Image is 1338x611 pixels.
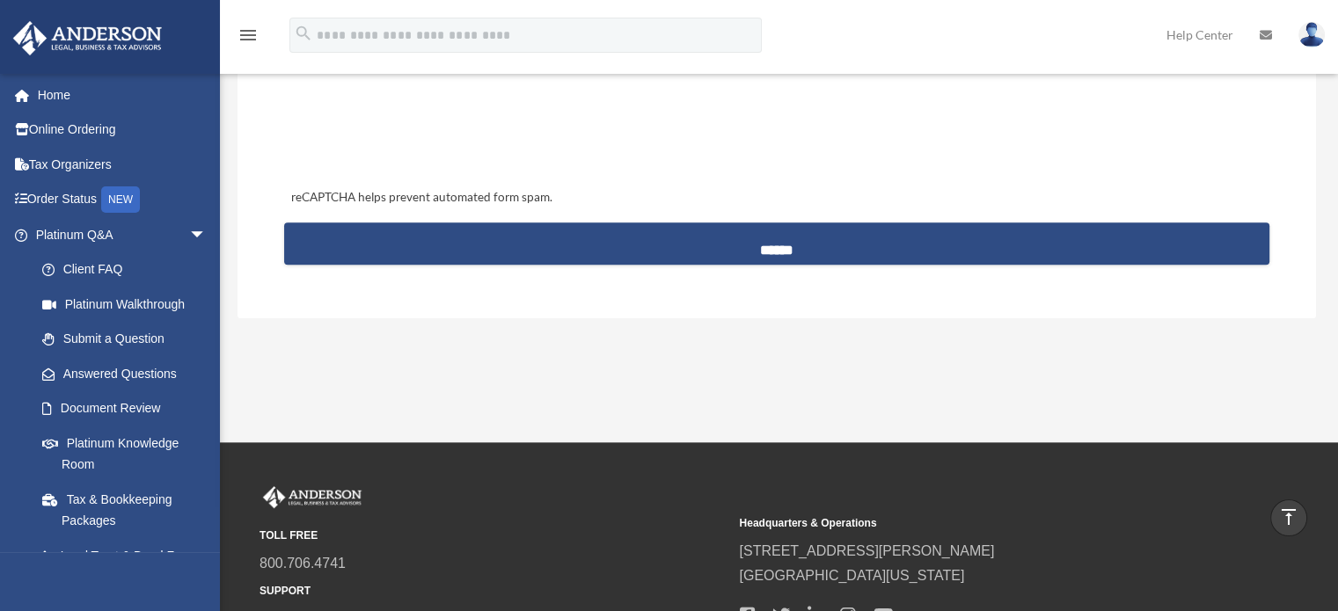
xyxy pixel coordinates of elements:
[739,543,994,558] a: [STREET_ADDRESS][PERSON_NAME]
[260,582,727,600] small: SUPPORT
[260,486,365,509] img: Anderson Advisors Platinum Portal
[25,252,233,287] a: Client FAQ
[25,538,233,573] a: Land Trust & Deed Forum
[12,217,233,252] a: Platinum Q&Aarrow_drop_down
[25,287,233,322] a: Platinum Walkthrough
[25,426,233,482] a: Platinum Knowledge Room
[25,322,224,357] a: Submit a Question
[1298,22,1325,47] img: User Pic
[25,356,233,391] a: Answered Questions
[12,182,233,218] a: Order StatusNEW
[189,217,224,253] span: arrow_drop_down
[238,25,259,46] i: menu
[739,568,964,583] a: [GEOGRAPHIC_DATA][US_STATE]
[739,514,1206,533] small: Headquarters & Operations
[12,77,233,113] a: Home
[294,24,313,43] i: search
[25,391,233,426] a: Document Review
[1270,499,1307,536] a: vertical_align_top
[286,84,553,152] iframe: reCAPTCHA
[8,21,167,55] img: Anderson Advisors Platinum Portal
[1278,506,1299,527] i: vertical_align_top
[260,556,346,571] a: 800.706.4741
[238,31,259,46] a: menu
[12,113,233,148] a: Online Ordering
[25,482,233,538] a: Tax & Bookkeeping Packages
[284,187,1269,208] div: reCAPTCHA helps prevent automated form spam.
[260,527,727,545] small: TOLL FREE
[12,147,233,182] a: Tax Organizers
[101,186,140,213] div: NEW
